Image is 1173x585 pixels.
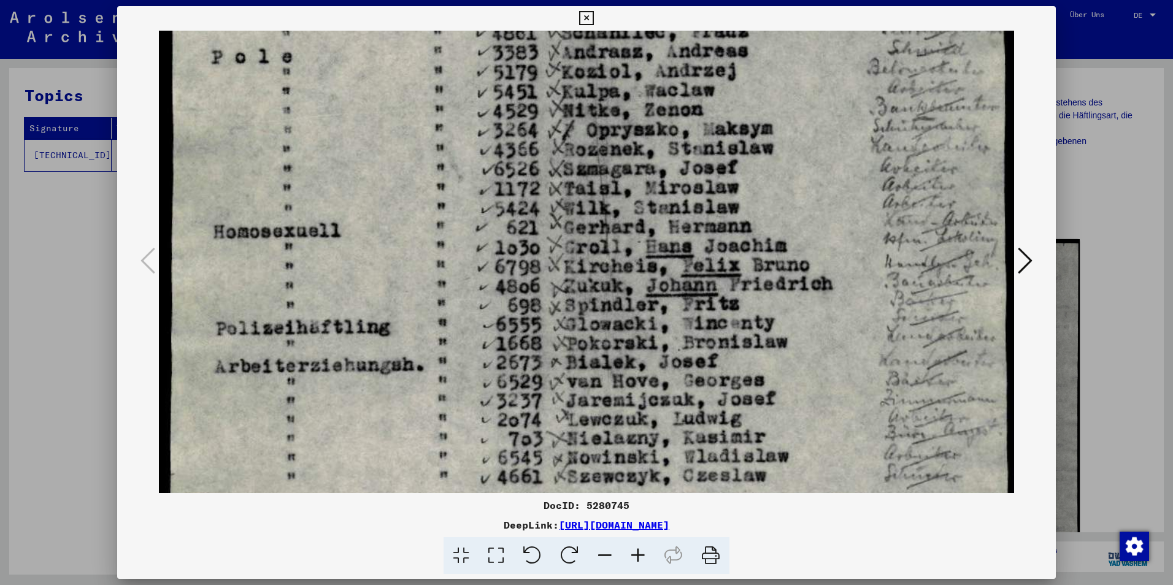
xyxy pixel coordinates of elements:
[117,498,1056,513] div: DocID: 5280745
[1120,532,1149,561] img: Zustimmung ändern
[559,519,669,531] a: [URL][DOMAIN_NAME]
[117,518,1056,532] div: DeepLink:
[1119,531,1148,560] div: Zustimmung ändern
